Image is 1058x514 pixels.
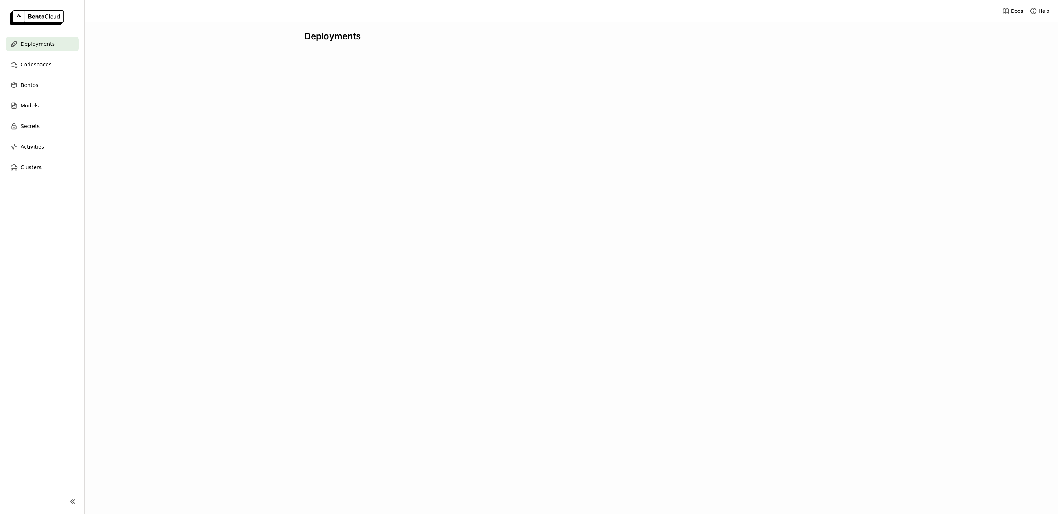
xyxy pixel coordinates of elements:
span: Secrets [21,122,40,131]
a: Bentos [6,78,79,92]
a: Clusters [6,160,79,175]
a: Secrets [6,119,79,134]
span: Clusters [21,163,42,172]
span: Codespaces [21,60,51,69]
span: Help [1039,8,1050,14]
span: Deployments [21,40,55,48]
img: logo [10,10,64,25]
a: Docs [1002,7,1023,15]
span: Models [21,101,39,110]
div: Deployments [305,31,838,42]
span: Docs [1011,8,1023,14]
a: Activities [6,139,79,154]
div: Help [1030,7,1050,15]
a: Models [6,98,79,113]
span: Activities [21,142,44,151]
span: Bentos [21,81,38,90]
